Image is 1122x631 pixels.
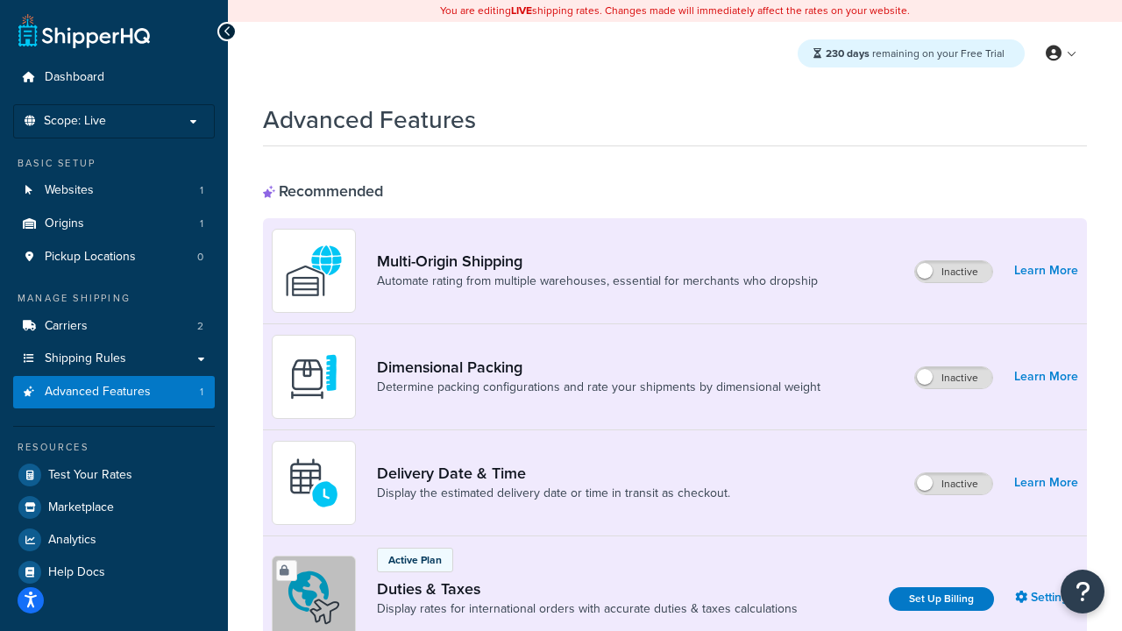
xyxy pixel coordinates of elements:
[13,376,215,408] li: Advanced Features
[45,183,94,198] span: Websites
[13,174,215,207] a: Websites1
[200,385,203,400] span: 1
[377,252,818,271] a: Multi-Origin Shipping
[45,216,84,231] span: Origins
[1061,570,1104,613] button: Open Resource Center
[13,241,215,273] a: Pickup Locations0
[263,103,476,137] h1: Advanced Features
[826,46,1005,61] span: remaining on your Free Trial
[45,385,151,400] span: Advanced Features
[13,459,215,491] a: Test Your Rates
[48,565,105,580] span: Help Docs
[1015,585,1078,610] a: Settings
[377,358,820,377] a: Dimensional Packing
[283,346,344,408] img: DTVBYsAAAAAASUVORK5CYII=
[377,379,820,396] a: Determine packing configurations and rate your shipments by dimensional weight
[915,473,992,494] label: Inactive
[200,183,203,198] span: 1
[283,240,344,301] img: WatD5o0RtDAAAAAElFTkSuQmCC
[915,367,992,388] label: Inactive
[263,181,383,201] div: Recommended
[377,579,798,599] a: Duties & Taxes
[13,208,215,240] li: Origins
[197,319,203,334] span: 2
[13,208,215,240] a: Origins1
[511,3,532,18] b: LIVE
[377,600,798,618] a: Display rates for international orders with accurate duties & taxes calculations
[13,343,215,375] a: Shipping Rules
[13,492,215,523] a: Marketplace
[45,70,104,85] span: Dashboard
[283,452,344,514] img: gfkeb5ejjkALwAAAABJRU5ErkJggg==
[388,552,442,568] p: Active Plan
[48,500,114,515] span: Marketplace
[13,310,215,343] a: Carriers2
[826,46,870,61] strong: 230 days
[13,440,215,455] div: Resources
[13,241,215,273] li: Pickup Locations
[44,114,106,129] span: Scope: Live
[13,156,215,171] div: Basic Setup
[13,291,215,306] div: Manage Shipping
[377,273,818,290] a: Automate rating from multiple warehouses, essential for merchants who dropship
[1014,365,1078,389] a: Learn More
[45,351,126,366] span: Shipping Rules
[889,587,994,611] a: Set Up Billing
[13,61,215,94] a: Dashboard
[13,310,215,343] li: Carriers
[48,533,96,548] span: Analytics
[13,174,215,207] li: Websites
[13,376,215,408] a: Advanced Features1
[200,216,203,231] span: 1
[1014,471,1078,495] a: Learn More
[915,261,992,282] label: Inactive
[45,319,88,334] span: Carriers
[377,464,730,483] a: Delivery Date & Time
[197,250,203,265] span: 0
[1014,259,1078,283] a: Learn More
[48,468,132,483] span: Test Your Rates
[377,485,730,502] a: Display the estimated delivery date or time in transit as checkout.
[45,250,136,265] span: Pickup Locations
[13,524,215,556] a: Analytics
[13,557,215,588] a: Help Docs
